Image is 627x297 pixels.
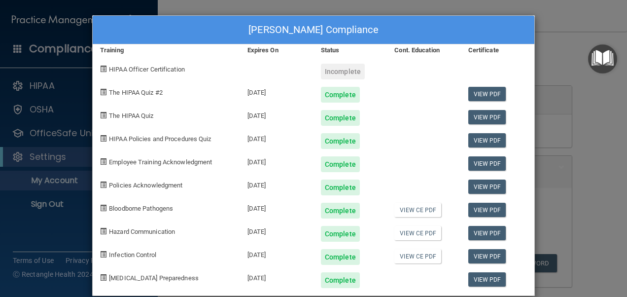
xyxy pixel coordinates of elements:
[321,156,360,172] div: Complete
[387,44,460,56] div: Cont. Education
[468,156,506,171] a: View PDF
[313,44,387,56] div: Status
[321,272,360,288] div: Complete
[109,112,153,119] span: The HIPAA Quiz
[321,133,360,149] div: Complete
[109,205,173,212] span: Bloodborne Pathogens
[240,195,313,219] div: [DATE]
[461,44,534,56] div: Certificate
[109,66,185,73] span: HIPAA Officer Certification
[321,180,360,195] div: Complete
[321,110,360,126] div: Complete
[109,158,212,166] span: Employee Training Acknowledgment
[468,180,506,194] a: View PDF
[240,103,313,126] div: [DATE]
[109,274,199,282] span: [MEDICAL_DATA] Preparedness
[240,79,313,103] div: [DATE]
[240,44,313,56] div: Expires On
[321,87,360,103] div: Complete
[468,133,506,148] a: View PDF
[468,272,506,287] a: View PDF
[109,89,163,96] span: The HIPAA Quiz #2
[321,203,360,219] div: Complete
[240,149,313,172] div: [DATE]
[321,64,365,79] div: Incomplete
[468,203,506,217] a: View PDF
[109,251,156,259] span: Infection Control
[240,219,313,242] div: [DATE]
[93,44,240,56] div: Training
[240,265,313,288] div: [DATE]
[109,182,182,189] span: Policies Acknowledgment
[468,249,506,263] a: View PDF
[468,110,506,124] a: View PDF
[240,172,313,195] div: [DATE]
[394,226,441,240] a: View CE PDF
[93,16,534,44] div: [PERSON_NAME] Compliance
[468,87,506,101] a: View PDF
[109,135,211,143] span: HIPAA Policies and Procedures Quiz
[588,44,617,74] button: Open Resource Center
[394,203,441,217] a: View CE PDF
[468,226,506,240] a: View PDF
[321,226,360,242] div: Complete
[394,249,441,263] a: View CE PDF
[240,242,313,265] div: [DATE]
[240,126,313,149] div: [DATE]
[109,228,175,235] span: Hazard Communication
[321,249,360,265] div: Complete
